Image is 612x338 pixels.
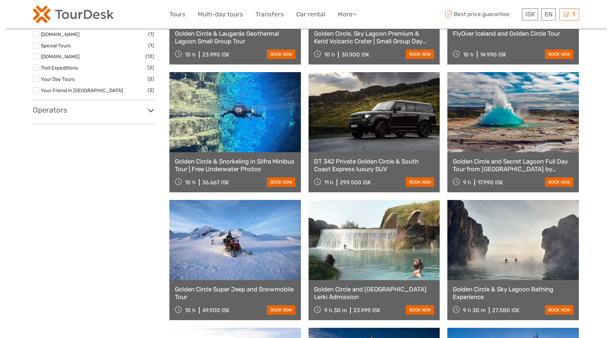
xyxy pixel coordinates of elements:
[453,286,573,300] a: Golden Circle & Sky Lagoon Bathing Experience
[340,179,371,186] div: 299.500 ISK
[480,51,506,58] div: 14.990 ISK
[296,9,325,20] a: Car rental
[10,13,82,19] p: We're away right now. Please check back later!
[148,86,154,94] span: (2)
[41,43,71,48] a: Special Tours
[202,51,229,58] div: 23.990 ISK
[267,305,295,315] a: book now
[198,9,243,20] a: Multi-day tours
[175,286,295,300] a: Golden Circle Super Jeep and Snowmobile Tour
[148,41,154,50] span: (1)
[33,106,154,114] h3: Operators
[255,9,284,20] a: Transfers
[341,51,369,58] div: 30.900 ISK
[463,51,474,58] span: 10 h
[41,76,75,82] a: Your Day Tours
[148,30,154,38] span: (1)
[453,158,573,173] a: Golden Circle and Secret Lagoon Full Day Tour from [GEOGRAPHIC_DATA] by Minibus
[525,11,535,18] span: ISK
[463,307,486,314] span: 9 h 30 m
[148,63,154,72] span: (2)
[148,75,154,83] span: (2)
[185,179,196,186] span: 10 h
[463,179,471,186] span: 9 h
[175,30,295,45] a: Golden Circle & Laugarás Geothermal Lagoon Small Group Tour
[185,307,196,314] span: 10 h
[571,11,576,18] span: 1
[185,51,196,58] span: 10 h
[545,50,573,59] a: book now
[314,30,435,45] a: Golden Circle, Sky Lagoon Premium & Kerid Volcanic Crater | Small Group Day Tour
[267,50,295,59] a: book now
[492,307,519,314] div: 27.580 ISK
[545,177,573,187] a: book now
[202,307,229,314] div: 49.900 ISK
[324,51,335,58] span: 10 h
[545,305,573,315] a: book now
[541,8,556,20] div: EN
[145,52,154,60] span: (12)
[314,286,435,300] a: Golden Circle and [GEOGRAPHIC_DATA] Lerki Admission
[314,158,435,173] a: DT 342 Private Golden Circle & South Coast Express luxury SUV
[443,8,520,20] span: Best price guarantee
[41,31,79,37] a: [DOMAIN_NAME]
[41,65,78,71] a: Troll Expeditions
[41,54,79,59] a: [DOMAIN_NAME]
[202,179,229,186] div: 36.667 ISK
[41,87,123,93] a: Your Friend in [GEOGRAPHIC_DATA]
[267,177,295,187] a: book now
[324,179,333,186] span: 11 h
[406,177,434,187] a: book now
[169,9,185,20] a: Tours
[338,9,357,20] a: More
[478,179,503,186] div: 17.990 ISK
[175,158,295,173] a: Golden Circle & Snorkeling in Silfra Minibus Tour | Free Underwater Photos
[84,11,93,20] button: Open LiveChat chat widget
[453,30,573,37] a: FlyOver Iceland and Golden Circle Tour
[324,307,347,314] span: 9 h 30 m
[406,305,434,315] a: book now
[406,50,434,59] a: book now
[353,307,380,314] div: 23.999 ISK
[33,5,114,23] img: 120-15d4194f-c635-41b9-a512-a3cb382bfb57_logo_small.png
